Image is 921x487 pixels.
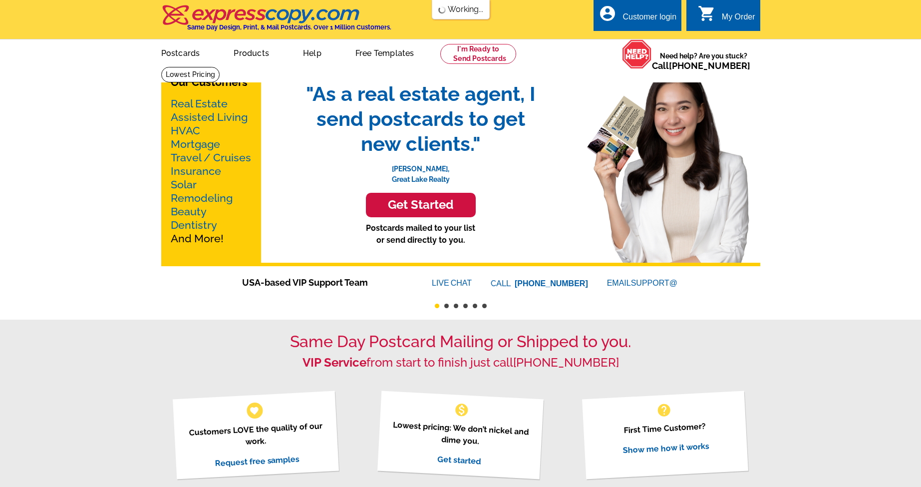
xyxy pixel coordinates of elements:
button: 3 of 6 [454,304,458,308]
a: Get started [437,454,481,466]
a: Dentistry [171,219,217,231]
a: [PHONE_NUMBER] [515,279,588,288]
a: Travel / Cruises [171,151,251,164]
p: Customers LOVE the quality of our work. [185,420,326,451]
a: Beauty [171,205,207,218]
p: First Time Customer? [595,419,735,438]
a: EMAILSUPPORT@ [607,279,679,287]
div: Customer login [622,12,676,26]
a: Show me how it works [622,441,709,455]
strong: VIP Service [303,355,366,370]
button: 1 of 6 [435,304,439,308]
font: SUPPORT@ [631,277,679,289]
i: shopping_cart [698,4,716,22]
a: Products [218,40,285,64]
a: Free Templates [339,40,430,64]
h4: Same Day Design, Print, & Mail Postcards. Over 1 Million Customers. [187,23,391,31]
a: LIVECHAT [432,279,472,287]
a: Help [287,40,337,64]
h1: Same Day Postcard Mailing or Shipped to you. [161,332,760,351]
a: Solar [171,178,197,191]
button: 4 of 6 [463,304,468,308]
p: And More! [171,97,252,245]
font: CALL [491,278,512,290]
a: account_circle Customer login [599,11,676,23]
font: LIVE [432,277,451,289]
span: "As a real estate agent, I send postcards to get new clients." [296,81,546,156]
a: Mortgage [171,138,220,150]
a: Assisted Living [171,111,248,123]
p: [PERSON_NAME], Great Lake Realty [296,156,546,185]
a: HVAC [171,124,200,137]
span: USA-based VIP Support Team [242,276,402,289]
a: Remodeling [171,192,233,204]
p: Lowest pricing: We don’t nickel and dime you. [390,419,531,450]
h2: from start to finish just call [161,356,760,370]
i: account_circle [599,4,616,22]
span: monetization_on [454,402,470,418]
span: help [656,402,672,418]
p: Postcards mailed to your list or send directly to you. [296,222,546,246]
a: Get Started [296,193,546,217]
a: Request free samples [215,454,300,468]
a: Postcards [145,40,216,64]
img: help [622,39,652,69]
a: shopping_cart My Order [698,11,755,23]
span: Need help? Are you stuck? [652,51,755,71]
span: favorite [249,405,260,416]
img: loading... [438,6,446,14]
button: 2 of 6 [444,304,449,308]
button: 6 of 6 [482,304,487,308]
a: [PHONE_NUMBER] [513,355,619,370]
span: Call [652,60,750,71]
a: [PHONE_NUMBER] [669,60,750,71]
a: Same Day Design, Print, & Mail Postcards. Over 1 Million Customers. [161,12,391,31]
button: 5 of 6 [473,304,477,308]
h3: Get Started [378,198,463,212]
a: Insurance [171,165,221,177]
a: Real Estate [171,97,228,110]
div: My Order [722,12,755,26]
